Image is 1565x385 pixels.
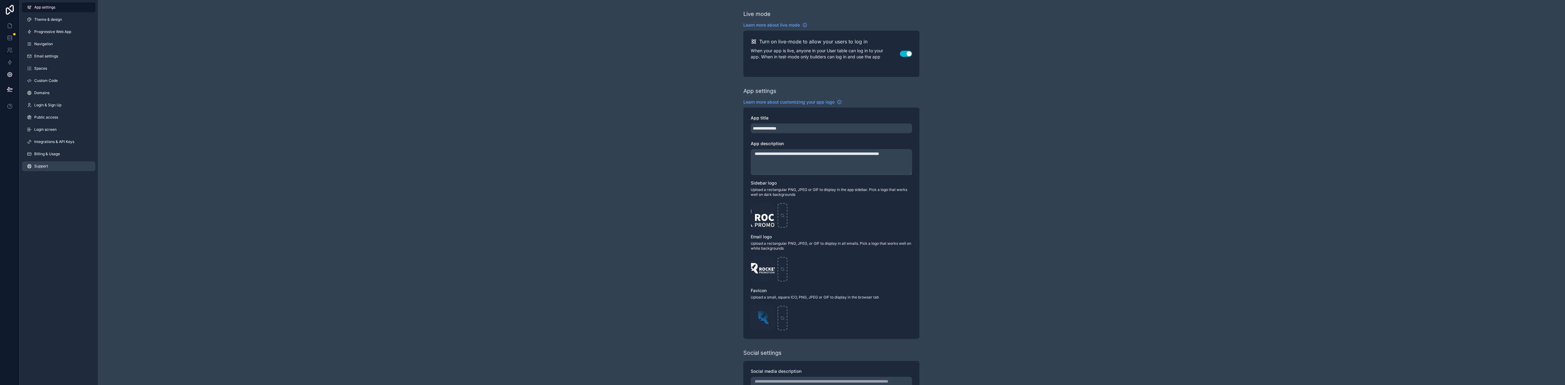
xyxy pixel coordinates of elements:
span: Billing & Usage [34,152,60,156]
span: Email logo [751,234,772,239]
span: Support [34,164,48,169]
a: Public access [22,112,95,122]
span: App description [751,141,784,146]
p: When your app is live, anyone in your User table can log in to your app. When in test-mode only b... [751,48,900,60]
span: Domains [34,90,50,95]
a: Email settings [22,51,95,61]
span: Learn more about live mode [743,22,800,28]
a: Learn more about live mode [743,22,807,28]
span: App settings [34,5,55,10]
span: Upload a small, square ICO, PNG, JPEG or GIF to display in the browser tab [751,295,912,300]
span: Social media description [751,369,801,374]
span: Theme & design [34,17,62,22]
span: Learn more about customizing your app logo [743,99,834,105]
a: Theme & design [22,15,95,24]
span: Custom Code [34,78,58,83]
span: Integrations & API Keys [34,139,74,144]
a: Support [22,161,95,171]
a: Learn more about customizing your app logo [743,99,842,105]
span: Login & Sign Up [34,103,61,108]
h2: Turn on live-mode to allow your users to log in [759,38,867,45]
a: App settings [22,2,95,12]
span: Spaces [34,66,47,71]
span: Login screen [34,127,57,132]
span: Navigation [34,42,53,46]
a: Login screen [22,125,95,134]
span: Email settings [34,54,58,59]
a: Spaces [22,64,95,73]
a: Login & Sign Up [22,100,95,110]
div: Live mode [743,10,771,18]
a: Domains [22,88,95,98]
div: App settings [743,87,776,95]
span: App title [751,115,768,120]
a: Navigation [22,39,95,49]
a: Integrations & API Keys [22,137,95,147]
a: Billing & Usage [22,149,95,159]
span: Upload a rectangular PNG, JPEG or GIF to display in the app sidebar. Pick a logo that works well ... [751,187,912,197]
span: Public access [34,115,58,120]
a: Progressive Web App [22,27,95,37]
span: Favicon [751,288,767,293]
a: Custom Code [22,76,95,86]
span: Sidebar logo [751,180,777,185]
div: Social settings [743,349,782,357]
span: Upload a rectangular PNG, JPEG, or GIF to display in all emails. Pick a logo that works well on w... [751,241,912,251]
span: Progressive Web App [34,29,71,34]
